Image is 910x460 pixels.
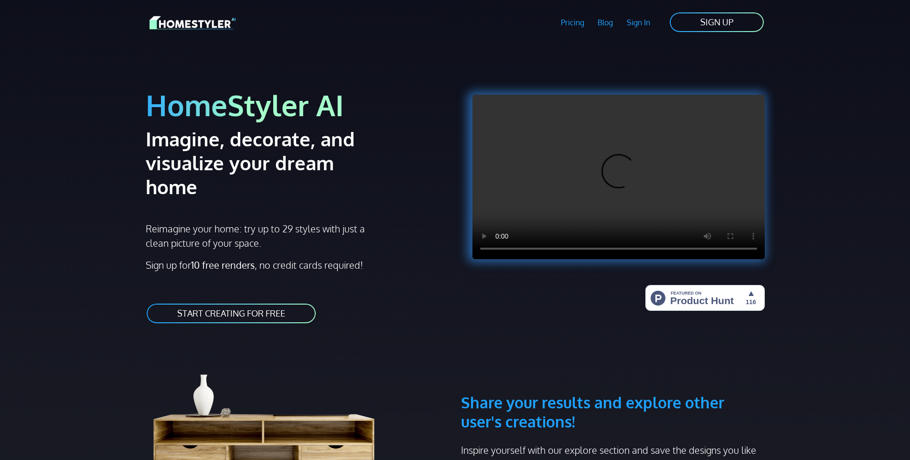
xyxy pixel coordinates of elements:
[146,258,450,272] p: Sign up for , no credit cards required!
[645,285,765,311] img: HomeStyler AI - Interior Design Made Easy: One Click to Your Dream Home | Product Hunt
[669,11,765,33] a: SIGN UP
[146,127,389,198] h2: Imagine, decorate, and visualize your dream home
[461,347,765,431] h3: Share your results and explore other user's creations!
[146,303,317,324] a: START CREATING FOR FREE
[591,11,620,33] a: Blog
[146,221,374,250] p: Reimagine your home: try up to 29 styles with just a clean picture of your space.
[620,11,657,33] a: Sign In
[146,87,450,123] h1: HomeStyler AI
[191,259,255,271] strong: 10 free renders
[554,11,591,33] a: Pricing
[150,14,236,31] img: HomeStyler AI logo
